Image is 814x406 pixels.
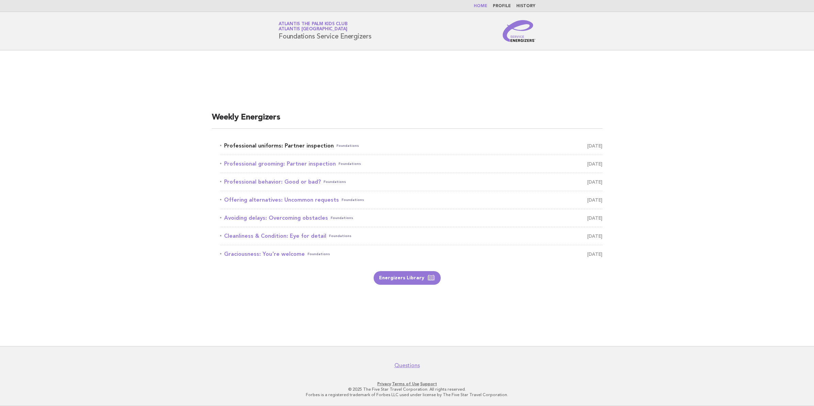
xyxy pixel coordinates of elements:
[279,22,347,31] a: Atlantis The Palm Kids ClubAtlantis [GEOGRAPHIC_DATA]
[394,362,420,369] a: Questions
[212,112,602,129] h2: Weekly Energizers
[377,381,391,386] a: Privacy
[308,249,330,259] span: Foundations
[474,4,487,8] a: Home
[329,231,351,241] span: Foundations
[199,392,615,397] p: Forbes is a registered trademark of Forbes LLC used under license by The Five Star Travel Corpora...
[587,159,602,169] span: [DATE]
[587,177,602,187] span: [DATE]
[220,213,602,223] a: Avoiding delays: Overcoming obstaclesFoundations [DATE]
[220,159,602,169] a: Professional grooming: Partner inspectionFoundations [DATE]
[220,177,602,187] a: Professional behavior: Good or bad?Foundations [DATE]
[336,141,359,151] span: Foundations
[493,4,511,8] a: Profile
[324,177,346,187] span: Foundations
[331,213,353,223] span: Foundations
[199,387,615,392] p: © 2025 The Five Star Travel Corporation. All rights reserved.
[587,195,602,205] span: [DATE]
[587,249,602,259] span: [DATE]
[279,27,347,32] span: Atlantis [GEOGRAPHIC_DATA]
[279,22,372,40] h1: Foundations Service Energizers
[199,381,615,387] p: · ·
[339,159,361,169] span: Foundations
[587,141,602,151] span: [DATE]
[587,213,602,223] span: [DATE]
[220,231,602,241] a: Cleanliness & Condition: Eye for detailFoundations [DATE]
[220,195,602,205] a: Offering alternatives: Uncommon requestsFoundations [DATE]
[587,231,602,241] span: [DATE]
[342,195,364,205] span: Foundations
[516,4,535,8] a: History
[220,141,602,151] a: Professional uniforms: Partner inspectionFoundations [DATE]
[374,271,441,285] a: Energizers Library
[503,20,535,42] img: Service Energizers
[220,249,602,259] a: Graciousness: You're welcomeFoundations [DATE]
[420,381,437,386] a: Support
[392,381,419,386] a: Terms of Use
